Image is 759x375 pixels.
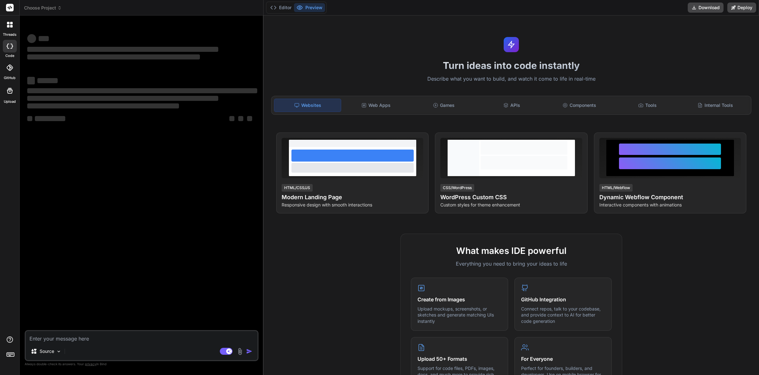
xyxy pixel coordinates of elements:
label: Upload [4,99,16,104]
button: Deploy [727,3,756,13]
div: CSS/WordPress [440,184,474,192]
button: Download [688,3,724,13]
span: ‌ [238,116,243,121]
div: Components [546,99,613,112]
p: Always double-check its answers. Your in Bind [25,361,258,367]
span: Choose Project [24,5,62,11]
p: Connect repos, talk to your codebase, and provide context to AI for better code generation [521,306,605,324]
span: ‌ [27,103,179,108]
h4: WordPress Custom CSS [440,193,582,202]
h4: Dynamic Webflow Component [599,193,741,202]
button: Editor [268,3,294,12]
p: Upload mockups, screenshots, or sketches and generate matching UIs instantly [418,306,501,324]
span: ‌ [27,88,257,93]
p: Everything you need to bring your ideas to life [411,260,612,267]
div: Games [411,99,477,112]
label: code [5,53,14,58]
div: HTML/CSS/JS [282,184,313,192]
span: ‌ [27,54,200,59]
button: Preview [294,3,325,12]
p: Interactive components with animations [599,202,741,208]
div: Tools [614,99,680,112]
span: ‌ [27,96,218,101]
span: ‌ [35,116,65,121]
span: ‌ [27,47,218,52]
h4: Upload 50+ Formats [418,355,501,363]
h1: Turn ideas into code instantly [267,60,755,71]
span: ‌ [27,34,36,43]
h4: For Everyone [521,355,605,363]
span: ‌ [27,77,35,84]
span: ‌ [229,116,234,121]
span: ‌ [37,78,58,83]
h4: Create from Images [418,296,501,303]
p: Source [40,348,54,354]
span: ‌ [39,36,49,41]
p: Describe what you want to build, and watch it come to life in real-time [267,75,755,83]
img: Pick Models [56,349,61,354]
span: privacy [85,362,96,366]
label: threads [3,32,16,37]
span: ‌ [247,116,252,121]
h4: Modern Landing Page [282,193,423,202]
div: Web Apps [342,99,409,112]
img: attachment [236,348,244,355]
div: Websites [274,99,341,112]
span: ‌ [27,116,32,121]
p: Responsive design with smooth interactions [282,202,423,208]
p: Custom styles for theme enhancement [440,202,582,208]
div: Internal Tools [682,99,749,112]
h2: What makes IDE powerful [411,244,612,257]
div: HTML/Webflow [599,184,633,192]
img: icon [246,348,252,354]
label: GitHub [4,75,16,81]
div: APIs [478,99,545,112]
h4: GitHub Integration [521,296,605,303]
